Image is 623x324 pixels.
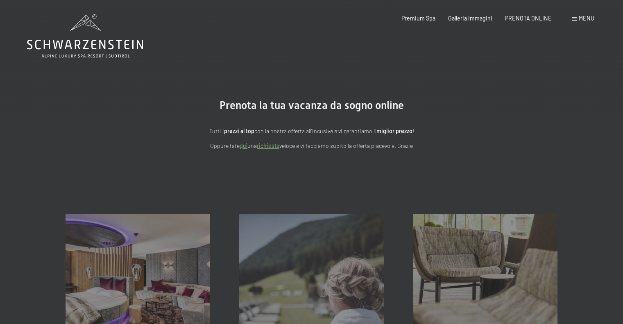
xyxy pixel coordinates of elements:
span: Prenota la tua vacanza da sogno online [220,99,404,111]
p: Tutti i con la nostra offerta all'incusive e vi garantiamo il ! [131,127,492,136]
strong: prezzi al top [224,127,254,134]
a: Premium Spa [401,15,435,22]
a: richiesta [257,142,279,149]
a: Galleria immagini [448,15,492,22]
a: PRENOTA ONLINE [505,15,552,22]
p: Oppure fate una veloce e vi facciamo subito la offerta piacevole. Grazie [131,141,492,151]
strong: miglior prezzo [376,127,412,134]
span: Menu [579,15,594,22]
a: quì [240,142,247,149]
